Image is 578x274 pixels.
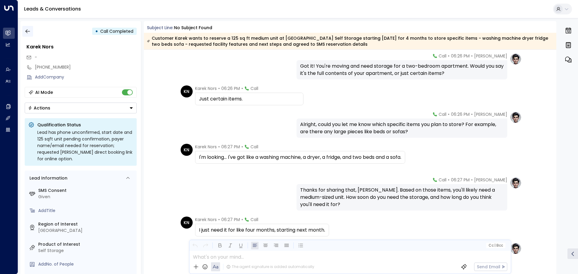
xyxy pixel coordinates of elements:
[191,242,199,249] button: Undo
[38,187,134,194] label: SMS Consent
[221,144,240,150] span: 06:27 PM
[510,111,522,123] img: profile-logo.png
[448,111,449,117] span: •
[38,221,134,227] label: Region of Interest
[95,26,98,37] div: •
[27,175,67,181] div: Lead Information
[195,85,217,91] span: Karek Nors
[250,144,258,150] span: Call
[226,264,314,269] div: The agent signature is added automatically
[35,64,137,70] div: [PHONE_NUMBER]
[38,208,134,214] div: AddTitle
[35,54,37,60] span: -
[488,243,503,248] span: Cc Bcc
[174,25,212,31] div: No subject found
[471,177,473,183] span: •
[439,177,446,183] span: Call
[474,177,507,183] span: [PERSON_NAME]
[510,53,522,65] img: profile-logo.png
[451,53,470,59] span: 06:26 PM
[195,144,217,150] span: Karek Nors
[241,85,243,91] span: •
[448,177,449,183] span: •
[439,53,446,59] span: Call
[221,217,240,223] span: 06:27 PM
[250,217,258,223] span: Call
[218,144,220,150] span: •
[300,63,504,77] div: Got it! You're moving and need storage for a two-bedroom apartment. Would you say it's the full c...
[471,53,473,59] span: •
[221,85,240,91] span: 06:26 PM
[218,85,220,91] span: •
[26,43,137,51] div: Karek Nors
[471,111,473,117] span: •
[474,111,507,117] span: [PERSON_NAME]
[448,53,449,59] span: •
[199,95,300,103] div: Just certain items.
[199,226,325,234] div: I just need it for like four months, starting next month.
[181,85,193,97] div: KN
[38,261,134,267] div: AddNo. of People
[38,241,134,248] label: Product of Interest
[25,103,137,113] div: Button group with a nested menu
[241,217,243,223] span: •
[38,227,134,234] div: [GEOGRAPHIC_DATA]
[181,144,193,156] div: KN
[510,177,522,189] img: profile-logo.png
[147,25,173,31] span: Subject Line:
[35,74,137,80] div: AddCompany
[510,242,522,254] img: profile-logo.png
[218,217,220,223] span: •
[195,217,217,223] span: Karek Nors
[38,248,134,254] div: Self Storage
[38,194,134,200] div: Given
[494,243,496,248] span: |
[250,85,258,91] span: Call
[24,5,81,12] a: Leads & Conversations
[25,103,137,113] button: Actions
[199,154,401,161] div: I'm looking... I've got like a washing machine, a dryer, a fridge, and two beds and a sofa.
[300,121,504,135] div: Alright, could you let me know which specific items you plan to store? For example, are there any...
[37,129,133,162] div: Lead has phone unconfirmed, start date and 125 sqft unit pending confirmation, payer name/email n...
[241,144,243,150] span: •
[181,217,193,229] div: KN
[439,111,446,117] span: Call
[147,35,553,47] div: Customer Karek wants to reserve a 125 sq ft medium unit at [GEOGRAPHIC_DATA] Self Storage startin...
[35,89,53,95] div: AI Mode
[300,186,504,208] div: Thanks for sharing that, [PERSON_NAME]. Based on those items, you'll likely need a medium-sized u...
[451,177,470,183] span: 06:27 PM
[100,28,133,34] span: Call Completed
[37,122,133,128] p: Qualification Status
[28,105,50,111] div: Actions
[451,111,470,117] span: 06:26 PM
[202,242,209,249] button: Redo
[474,53,507,59] span: [PERSON_NAME]
[486,243,505,248] button: Cc|Bcc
